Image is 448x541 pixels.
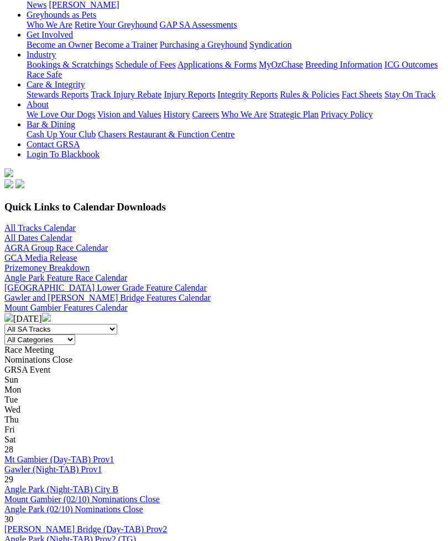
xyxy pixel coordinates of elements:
[27,110,444,120] div: About
[4,223,76,233] a: All Tracks Calendar
[4,475,13,484] span: 29
[4,263,90,272] a: Prizemoney Breakdown
[42,313,51,322] img: chevron-right-pager-white.svg
[384,90,435,99] a: Stay On Track
[269,110,319,119] a: Strategic Plan
[221,110,267,119] a: Who We Are
[27,60,444,80] div: Industry
[27,80,85,89] a: Care & Integrity
[4,283,207,292] a: [GEOGRAPHIC_DATA] Lower Grade Feature Calendar
[27,50,56,59] a: Industry
[27,30,73,39] a: Get Involved
[27,90,88,99] a: Stewards Reports
[4,524,167,534] a: [PERSON_NAME] Bridge (Day-TAB) Prov2
[27,150,100,159] a: Login To Blackbook
[4,494,160,504] a: Mount Gambier (02/10) Nominations Close
[249,40,291,49] a: Syndication
[4,415,444,425] div: Thu
[4,514,13,524] span: 30
[4,273,127,282] a: Angle Park Feature Race Calendar
[75,20,158,29] a: Retire Your Greyhound
[4,233,72,243] a: All Dates Calendar
[160,40,247,49] a: Purchasing a Greyhound
[27,20,72,29] a: Who We Are
[4,345,444,355] div: Race Meeting
[4,293,211,302] a: Gawler and [PERSON_NAME] Bridge Features Calendar
[4,253,77,262] a: GCA Media Release
[4,425,444,435] div: Fri
[4,435,444,445] div: Sat
[4,445,13,454] span: 28
[280,90,340,99] a: Rules & Policies
[4,365,444,375] div: GRSA Event
[27,100,49,109] a: About
[115,60,175,69] a: Schedule of Fees
[27,10,96,19] a: Greyhounds as Pets
[4,201,444,213] h3: Quick Links to Calendar Downloads
[95,40,158,49] a: Become a Trainer
[4,385,444,395] div: Mon
[4,355,444,365] div: Nominations Close
[160,20,237,29] a: GAP SA Assessments
[98,130,235,139] a: Chasers Restaurant & Function Centre
[97,110,161,119] a: Vision and Values
[178,60,257,69] a: Applications & Forms
[259,60,303,69] a: MyOzChase
[192,110,219,119] a: Careers
[4,375,444,385] div: Sun
[15,179,24,188] img: twitter.svg
[27,70,62,79] a: Race Safe
[27,130,444,140] div: Bar & Dining
[4,303,128,312] a: Mount Gambier Features Calendar
[27,40,444,50] div: Get Involved
[4,485,118,494] a: Angle Park (Night-TAB) City B
[27,40,92,49] a: Become an Owner
[164,90,215,99] a: Injury Reports
[4,313,444,324] div: [DATE]
[27,20,444,30] div: Greyhounds as Pets
[4,313,13,322] img: chevron-left-pager-white.svg
[27,140,80,149] a: Contact GRSA
[342,90,382,99] a: Fact Sheets
[4,395,444,405] div: Tue
[27,120,75,129] a: Bar & Dining
[27,60,113,69] a: Bookings & Scratchings
[4,168,13,177] img: logo-grsa-white.png
[27,90,444,100] div: Care & Integrity
[384,60,437,69] a: ICG Outcomes
[4,243,108,253] a: AGRA Group Race Calendar
[91,90,162,99] a: Track Injury Rebate
[4,465,102,474] a: Gawler (Night-TAB) Prov1
[4,455,114,464] a: Mt Gambier (Day-TAB) Prov1
[4,504,143,514] a: Angle Park (02/10) Nominations Close
[27,130,96,139] a: Cash Up Your Club
[321,110,373,119] a: Privacy Policy
[305,60,382,69] a: Breeding Information
[163,110,190,119] a: History
[27,110,95,119] a: We Love Our Dogs
[217,90,278,99] a: Integrity Reports
[4,405,444,415] div: Wed
[4,179,13,188] img: facebook.svg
